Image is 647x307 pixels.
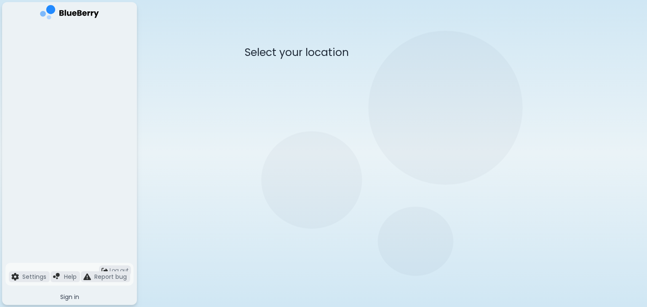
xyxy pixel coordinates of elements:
button: Sign in [5,289,134,305]
img: logout [102,267,108,274]
p: Settings [22,273,46,281]
img: company logo [40,5,99,22]
p: Select your location [245,45,540,59]
span: Sign in [60,293,79,301]
p: Report bug [94,273,127,281]
img: file icon [53,273,61,281]
img: file icon [11,273,19,281]
img: file icon [83,273,91,281]
p: Help [64,273,77,281]
span: Log out [110,267,128,274]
